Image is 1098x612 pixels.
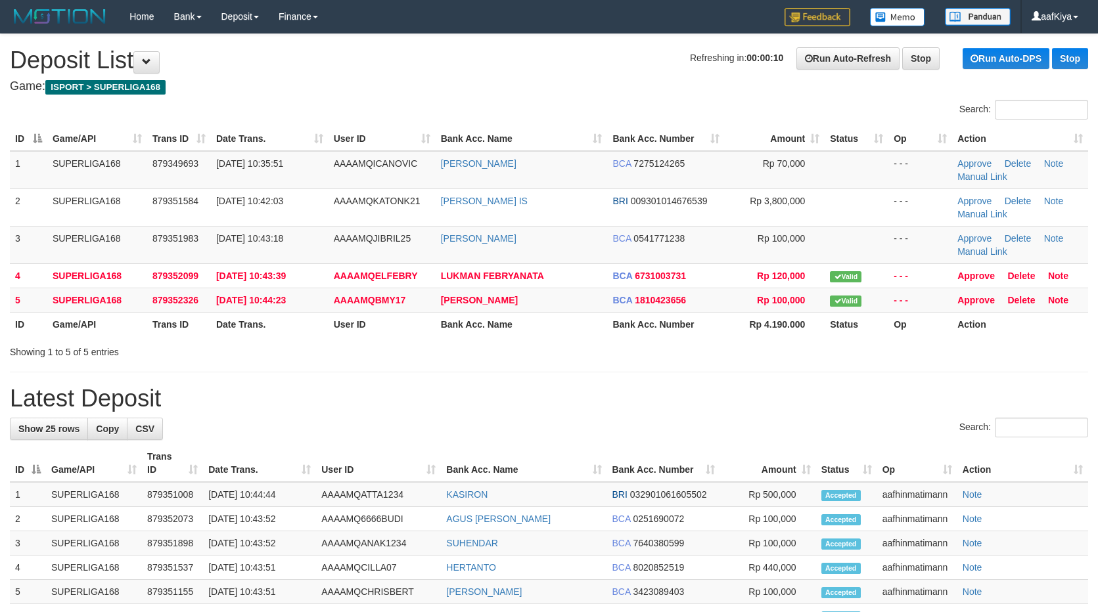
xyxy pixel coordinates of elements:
[10,556,46,580] td: 4
[888,288,952,312] td: - - -
[763,158,806,169] span: Rp 70,000
[633,538,684,548] span: Copy 7640380599 to clipboard
[446,514,551,524] a: AGUS [PERSON_NAME]
[135,424,154,434] span: CSV
[821,490,861,501] span: Accepted
[142,482,203,507] td: 879351008
[612,562,631,573] span: BCA
[957,233,992,244] a: Approve
[758,233,805,244] span: Rp 100,000
[633,514,684,524] span: Copy 0251690072 to clipboard
[46,531,142,556] td: SUPERLIGA168
[47,263,147,288] td: SUPERLIGA168
[720,531,816,556] td: Rp 100,000
[152,158,198,169] span: 879349693
[47,127,147,151] th: Game/API: activate to sort column ascending
[142,580,203,604] td: 879351155
[612,158,631,169] span: BCA
[612,233,631,244] span: BCA
[46,556,142,580] td: SUPERLIGA168
[10,127,47,151] th: ID: activate to sort column descending
[633,586,684,597] span: Copy 3423089403 to clipboard
[316,556,441,580] td: AAAAMQCILLA07
[10,580,46,604] td: 5
[888,151,952,189] td: - - -
[334,233,411,244] span: AAAAMQJIBRIL25
[796,47,900,70] a: Run Auto-Refresh
[877,507,957,531] td: aafhinmatimann
[10,445,46,482] th: ID: activate to sort column descending
[1048,271,1068,281] a: Note
[316,580,441,604] td: AAAAMQCHRISBERT
[329,127,436,151] th: User ID: activate to sort column ascending
[945,8,1011,26] img: panduan.png
[963,48,1049,69] a: Run Auto-DPS
[720,507,816,531] td: Rp 100,000
[152,295,198,305] span: 879352326
[1044,158,1064,169] a: Note
[1007,295,1035,305] a: Delete
[152,271,198,281] span: 879352099
[957,171,1007,182] a: Manual Link
[142,507,203,531] td: 879352073
[45,80,166,95] span: ISPORT > SUPERLIGA168
[877,580,957,604] td: aafhinmatimann
[612,196,628,206] span: BRI
[630,489,707,500] span: Copy 032901061605502 to clipboard
[329,312,436,336] th: User ID
[957,158,992,169] a: Approve
[635,295,686,305] span: Copy 1810423656 to clipboard
[216,196,283,206] span: [DATE] 10:42:03
[720,482,816,507] td: Rp 500,000
[963,562,982,573] a: Note
[957,196,992,206] a: Approve
[10,188,47,226] td: 2
[203,507,316,531] td: [DATE] 10:43:52
[825,312,888,336] th: Status
[46,445,142,482] th: Game/API: activate to sort column ascending
[612,514,631,524] span: BCA
[963,586,982,597] a: Note
[957,295,995,305] a: Approve
[959,100,1088,120] label: Search:
[750,196,805,206] span: Rp 3,800,000
[203,531,316,556] td: [DATE] 10:43:52
[446,586,522,597] a: [PERSON_NAME]
[957,445,1088,482] th: Action: activate to sort column ascending
[877,482,957,507] td: aafhinmatimann
[952,127,1088,151] th: Action: activate to sort column ascending
[441,196,528,206] a: [PERSON_NAME] IS
[47,312,147,336] th: Game/API
[1044,233,1064,244] a: Note
[612,489,628,500] span: BRI
[152,233,198,244] span: 879351983
[816,445,877,482] th: Status: activate to sort column ascending
[633,562,684,573] span: Copy 8020852519 to clipboard
[902,47,940,70] a: Stop
[963,514,982,524] a: Note
[785,8,850,26] img: Feedback.jpg
[612,295,632,305] span: BCA
[1048,295,1068,305] a: Note
[830,295,861,307] span: Valid transaction
[10,263,47,288] td: 4
[216,271,286,281] span: [DATE] 10:43:39
[720,556,816,580] td: Rp 440,000
[47,288,147,312] td: SUPERLIGA168
[211,127,329,151] th: Date Trans.: activate to sort column ascending
[334,295,406,305] span: AAAAMQBMY17
[18,424,80,434] span: Show 25 rows
[441,158,516,169] a: [PERSON_NAME]
[888,226,952,263] td: - - -
[825,127,888,151] th: Status: activate to sort column ascending
[957,271,995,281] a: Approve
[147,312,211,336] th: Trans ID
[690,53,783,63] span: Refreshing in:
[631,196,708,206] span: Copy 009301014676539 to clipboard
[203,580,316,604] td: [DATE] 10:43:51
[1052,48,1088,69] a: Stop
[635,271,686,281] span: Copy 6731003731 to clipboard
[821,587,861,598] span: Accepted
[47,151,147,189] td: SUPERLIGA168
[10,507,46,531] td: 2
